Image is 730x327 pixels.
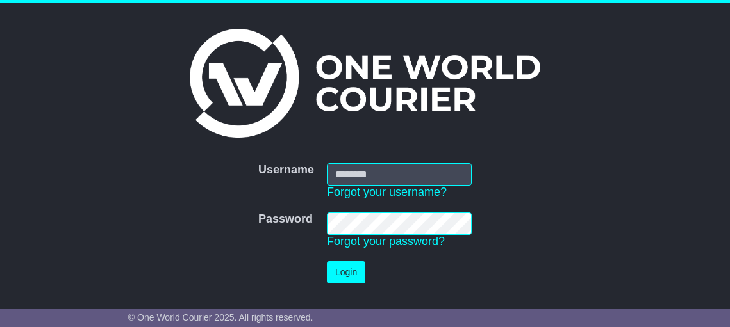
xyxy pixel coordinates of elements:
span: © One World Courier 2025. All rights reserved. [128,312,313,323]
label: Username [258,163,314,177]
img: One World [190,29,540,138]
a: Forgot your password? [327,235,445,248]
button: Login [327,261,365,283]
label: Password [258,212,313,227]
a: Forgot your username? [327,186,447,198]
